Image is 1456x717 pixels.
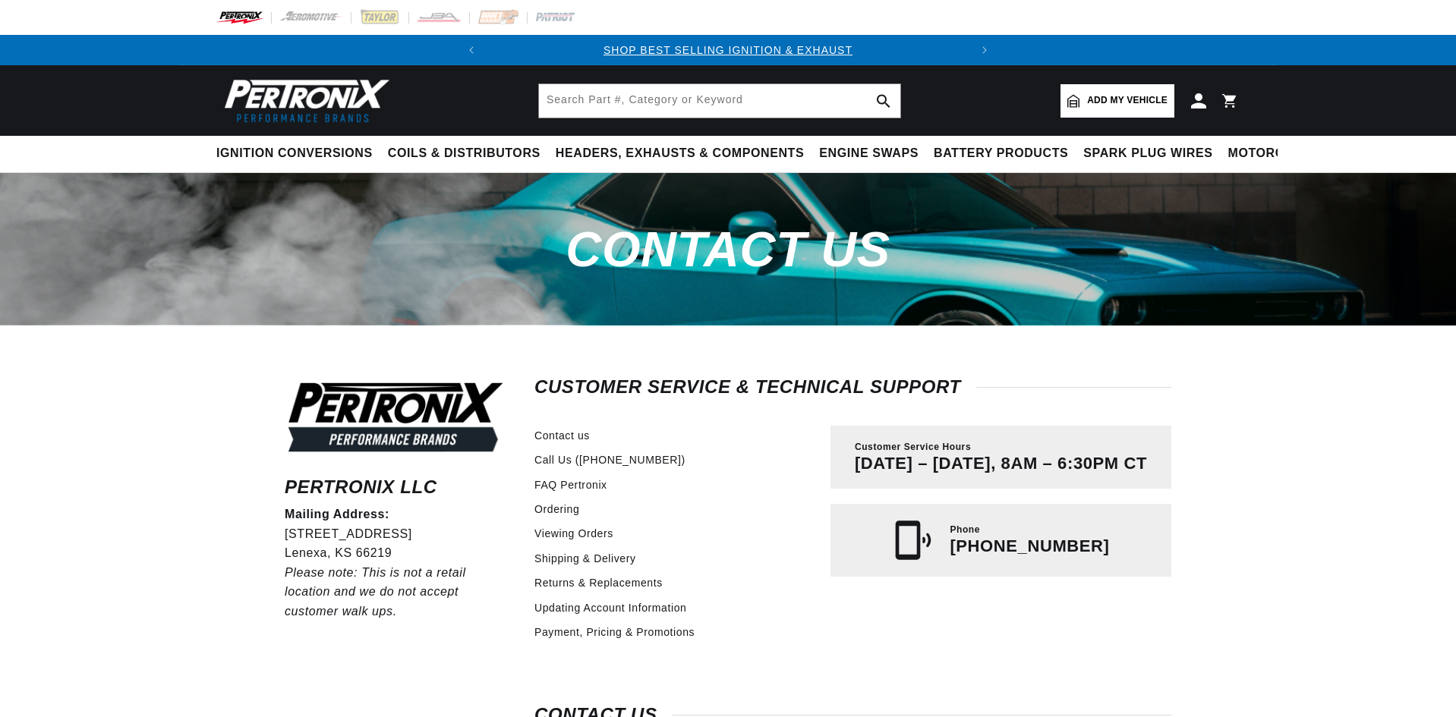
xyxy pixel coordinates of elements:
[178,35,1278,65] slideshow-component: Translation missing: en.sections.announcements.announcement_bar
[216,136,380,171] summary: Ignition Conversions
[969,35,1000,65] button: Translation missing: en.sections.announcements.next_announcement
[548,136,812,171] summary: Headers, Exhausts & Components
[1060,84,1174,118] a: Add my vehicle
[819,146,919,162] span: Engine Swaps
[1087,93,1168,108] span: Add my vehicle
[534,574,663,591] a: Returns & Replacements
[216,146,373,162] span: Ignition Conversions
[534,501,579,517] a: Ordering
[285,508,389,520] strong: Mailing Address:
[830,504,1171,577] a: Phone [PHONE_NUMBER]
[487,42,969,58] div: 1 of 2
[539,84,900,118] input: Search Part #, Category or Keyword
[534,451,685,468] a: Call Us ([PHONE_NUMBER])
[216,74,391,127] img: Pertronix
[534,525,613,542] a: Viewing Orders
[812,136,926,171] summary: Engine Swaps
[855,441,971,454] span: Customer Service Hours
[388,146,540,162] span: Coils & Distributors
[285,480,506,495] h6: Pertronix LLC
[534,427,590,444] a: Contact us
[1083,146,1212,162] span: Spark Plug Wires
[855,454,1147,473] p: [DATE] – [DATE], 8AM – 6:30PM CT
[285,543,506,563] p: Lenexa, KS 66219
[534,379,1171,395] h2: Customer Service & Technical Support
[926,136,1076,171] summary: Battery Products
[456,35,487,65] button: Translation missing: en.sections.announcements.previous_announcement
[380,136,548,171] summary: Coils & Distributors
[487,42,969,58] div: Announcement
[934,146,1068,162] span: Battery Products
[534,550,636,567] a: Shipping & Delivery
[1228,146,1319,162] span: Motorcycle
[1076,136,1220,171] summary: Spark Plug Wires
[566,222,890,277] span: Contact us
[604,44,852,56] a: SHOP BEST SELLING IGNITION & EXHAUST
[1221,136,1326,171] summary: Motorcycle
[556,146,804,162] span: Headers, Exhausts & Components
[950,536,1109,556] p: [PHONE_NUMBER]
[534,476,607,493] a: FAQ Pertronix
[285,566,466,618] em: Please note: This is not a retail location and we do not accept customer walk ups.
[285,524,506,544] p: [STREET_ADDRESS]
[534,599,686,616] a: Updating Account Information
[534,624,695,640] a: Payment, Pricing & Promotions
[950,524,980,536] span: Phone
[867,84,900,118] button: search button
